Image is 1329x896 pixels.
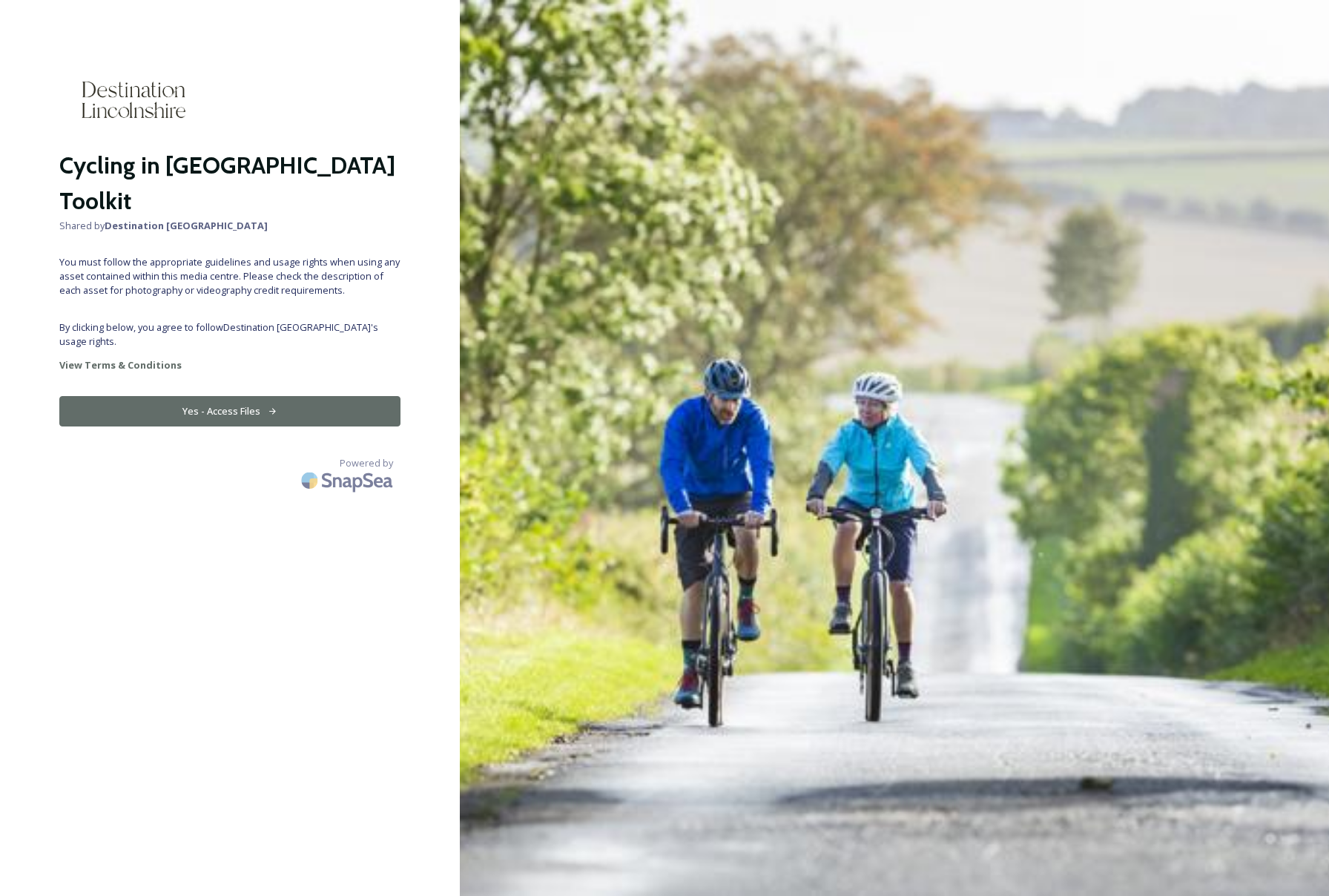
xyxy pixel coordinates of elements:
h2: Cycling in [GEOGRAPHIC_DATA] Toolkit [59,148,400,219]
a: View Terms & Conditions [59,356,400,374]
span: Shared by [59,219,400,233]
img: SnapSea Logo [297,463,400,498]
span: By clicking below, you agree to follow Destination [GEOGRAPHIC_DATA] 's usage rights. [59,320,400,349]
button: Yes - Access Files [59,396,400,426]
span: You must follow the appropriate guidelines and usage rights when using any asset contained within... [59,255,400,298]
strong: Destination [GEOGRAPHIC_DATA] [105,219,268,232]
img: DESTINATION-LINCOLNSHIRE-%EF%BF%BD-Charcoal_RGB_MASTER-LOGO.webp [59,59,208,140]
strong: View Terms & Conditions [59,358,182,372]
span: Powered by [340,456,393,470]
